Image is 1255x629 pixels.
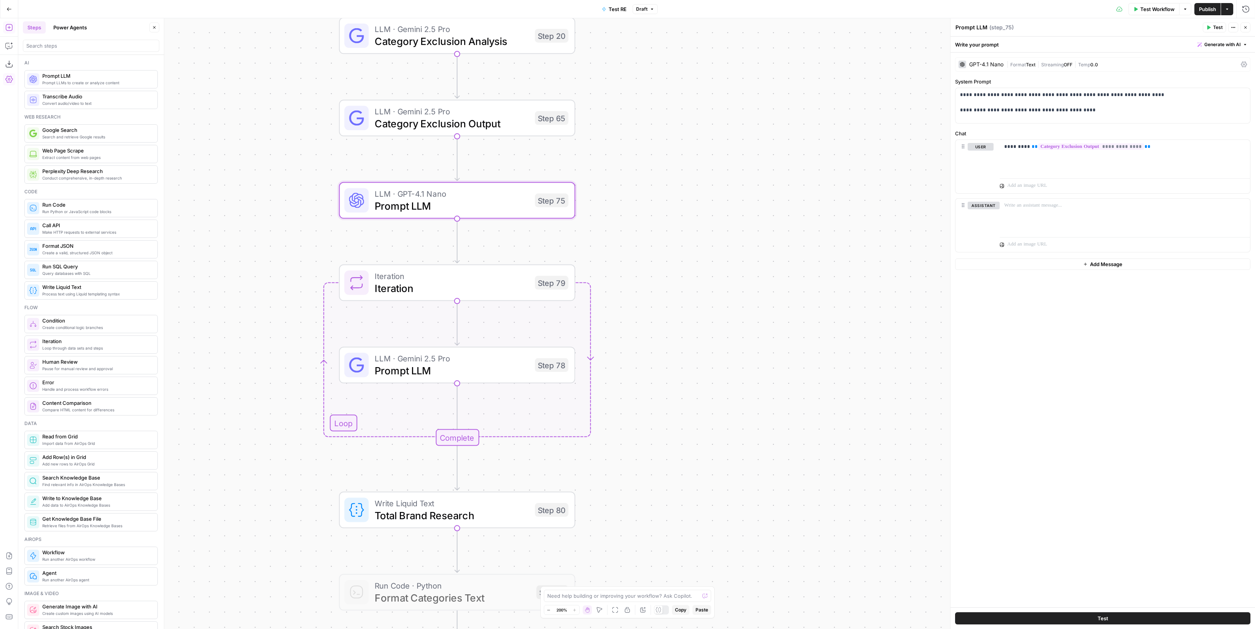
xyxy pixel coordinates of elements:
[375,105,529,117] span: LLM · Gemini 2.5 Pro
[42,134,151,140] span: Search and retrieve Google results
[42,93,151,100] span: Transcribe Audio
[24,59,158,66] div: Ai
[375,188,529,200] span: LLM · GPT-4.1 Nano
[950,37,1255,52] div: Write your prompt
[955,612,1250,624] button: Test
[989,24,1014,31] span: ( step_75 )
[375,198,529,213] span: Prompt LLM
[339,429,575,446] div: Complete
[1194,3,1221,15] button: Publish
[42,154,151,160] span: Extract content from web pages
[1078,62,1090,67] span: Temp
[375,579,530,592] span: Run Code · Python
[955,199,994,252] div: assistant
[535,194,568,207] div: Step 75
[42,386,151,392] span: Handle and process workflow errors
[535,111,568,125] div: Step 65
[42,337,151,345] span: Iteration
[1064,62,1072,67] span: OFF
[1204,41,1241,48] span: Generate with AI
[42,399,151,407] span: Content Comparison
[42,72,151,80] span: Prompt LLM
[42,366,151,372] span: Pause for manual review and approval
[375,352,529,364] span: LLM · Gemini 2.5 Pro
[42,502,151,508] span: Add data to AirOps Knowledge Bases
[1007,60,1010,68] span: |
[42,167,151,175] span: Perplexity Deep Research
[535,503,568,517] div: Step 80
[375,270,529,282] span: Iteration
[42,291,151,297] span: Process text using Liquid templating syntax
[1140,5,1175,13] span: Test Workflow
[1090,260,1122,268] span: Add Message
[435,429,479,446] div: Complete
[1035,60,1041,68] span: |
[42,433,151,440] span: Read from Grid
[633,4,658,14] button: Draft
[42,453,151,461] span: Add Row(s) in Grid
[42,569,151,577] span: Agent
[42,481,151,488] span: Find relevant info in AirOps Knowledge Bases
[455,528,459,573] g: Edge from step_80 to step_71
[42,263,151,270] span: Run SQL Query
[42,515,151,523] span: Get Knowledge Base File
[455,218,459,263] g: Edge from step_75 to step_79
[24,304,158,311] div: Flow
[26,42,156,50] input: Search steps
[1199,5,1216,13] span: Publish
[42,201,151,209] span: Run Code
[42,461,151,467] span: Add new rows to AirOps Grid
[29,403,37,410] img: vrinnnclop0vshvmafd7ip1g7ohf
[455,54,459,98] g: Edge from step_20 to step_65
[42,345,151,351] span: Loop through data sets and steps
[42,283,151,291] span: Write Liquid Text
[968,143,994,151] button: user
[1072,60,1078,68] span: |
[23,21,46,34] button: Steps
[375,497,529,509] span: Write Liquid Text
[42,407,151,413] span: Compare HTML content for differences
[339,265,575,301] div: LoopIterationIterationStep 79
[42,100,151,106] span: Convert audio/video to text
[597,3,631,15] button: Test RE
[42,80,151,86] span: Prompt LLMs to create or analyze content
[42,250,151,256] span: Create a valid, structured JSON object
[455,446,459,490] g: Edge from step_79-iteration-end to step_80
[339,182,575,219] div: LLM · GPT-4.1 NanoPrompt LLMStep 75
[339,574,575,611] div: Run Code · PythonFormat Categories TextStep 71
[42,556,151,562] span: Run another AirOps workflow
[42,440,151,446] span: Import data from AirOps Grid
[339,492,575,528] div: Write Liquid TextTotal Brand ResearchStep 80
[42,229,151,235] span: Make HTTP requests to external services
[42,494,151,502] span: Write to Knowledge Base
[24,188,158,195] div: Code
[42,221,151,229] span: Call API
[42,577,151,583] span: Run another AirOps agent
[455,136,459,181] g: Edge from step_65 to step_75
[955,258,1250,270] button: Add Message
[42,147,151,154] span: Web Page Scrape
[42,549,151,556] span: Workflow
[955,130,1250,137] label: Chat
[636,6,648,13] span: Draft
[24,420,158,427] div: Data
[1090,62,1098,67] span: 0.0
[375,23,529,35] span: LLM · Gemini 2.5 Pro
[675,607,686,613] span: Copy
[536,586,568,599] div: Step 71
[375,508,529,523] span: Total Brand Research
[955,140,994,193] div: user
[339,100,575,136] div: LLM · Gemini 2.5 ProCategory Exclusion OutputStep 65
[1010,62,1026,67] span: Format
[24,590,158,597] div: Image & video
[535,29,568,43] div: Step 20
[42,474,151,481] span: Search Knowledge Base
[42,242,151,250] span: Format JSON
[42,358,151,366] span: Human Review
[535,276,568,290] div: Step 79
[692,605,711,615] button: Paste
[1213,24,1223,31] span: Test
[339,347,575,383] div: LLM · Gemini 2.5 ProPrompt LLMStep 78
[42,209,151,215] span: Run Python or JavaScript code blocks
[1128,3,1179,15] button: Test Workflow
